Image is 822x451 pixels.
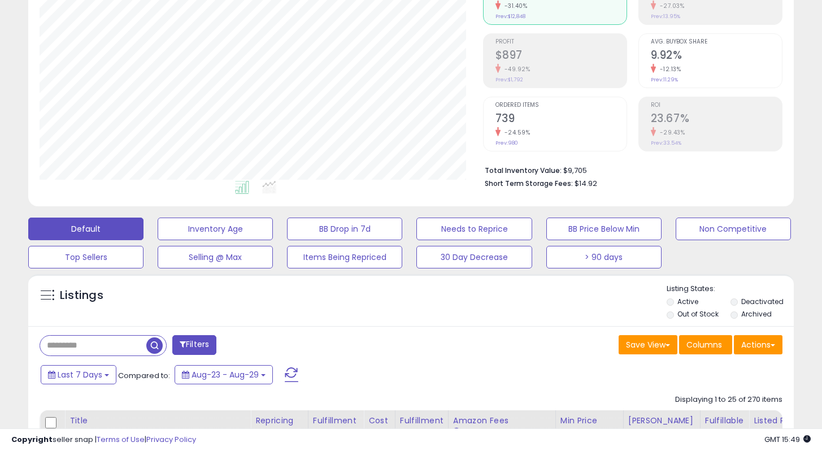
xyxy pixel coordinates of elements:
small: Prev: $12,848 [495,13,525,20]
button: Non Competitive [676,218,791,240]
button: Actions [734,335,782,354]
a: Privacy Policy [146,434,196,445]
span: Last 7 Days [58,369,102,380]
small: Prev: 11.29% [651,76,678,83]
button: Aug-23 - Aug-29 [175,365,273,384]
small: -12.13% [656,65,681,73]
div: Displaying 1 to 25 of 270 items [675,394,782,405]
label: Active [677,297,698,306]
li: $9,705 [485,163,774,176]
div: Cost [368,415,390,427]
button: BB Drop in 7d [287,218,402,240]
small: -24.59% [501,128,530,137]
div: [PERSON_NAME] [628,415,695,427]
small: Prev: 980 [495,140,518,146]
button: Inventory Age [158,218,273,240]
span: Columns [686,339,722,350]
h5: Listings [60,288,103,303]
button: BB Price Below Min [546,218,662,240]
button: Default [28,218,143,240]
button: Items Being Repriced [287,246,402,268]
span: Ordered Items [495,102,627,109]
div: Min Price [560,415,619,427]
small: -49.92% [501,65,530,73]
button: Selling @ Max [158,246,273,268]
small: Prev: $1,792 [495,76,523,83]
b: Total Inventory Value: [485,166,562,175]
a: Terms of Use [97,434,145,445]
div: Fulfillable Quantity [705,415,744,439]
small: -27.03% [656,2,685,10]
span: Aug-23 - Aug-29 [192,369,259,380]
h2: 23.67% [651,112,782,127]
span: ROI [651,102,782,109]
div: seller snap | | [11,435,196,445]
div: Title [69,415,246,427]
button: Last 7 Days [41,365,116,384]
div: Fulfillment Cost [400,415,443,439]
span: $14.92 [575,178,597,189]
h2: 9.92% [651,49,782,64]
strong: Copyright [11,434,53,445]
small: -31.40% [501,2,528,10]
h2: $897 [495,49,627,64]
div: Amazon Fees [453,415,551,427]
button: > 90 days [546,246,662,268]
span: Avg. Buybox Share [651,39,782,45]
p: Listing States: [667,284,794,294]
button: Save View [619,335,677,354]
button: Columns [679,335,732,354]
small: -29.43% [656,128,685,137]
span: Profit [495,39,627,45]
button: Top Sellers [28,246,143,268]
button: 30 Day Decrease [416,246,532,268]
span: 2025-09-6 15:49 GMT [764,434,811,445]
small: Prev: 13.95% [651,13,680,20]
small: Prev: 33.54% [651,140,681,146]
button: Filters [172,335,216,355]
div: Fulfillment [313,415,359,427]
label: Out of Stock [677,309,719,319]
label: Archived [741,309,772,319]
span: Compared to: [118,370,170,381]
h2: 739 [495,112,627,127]
label: Deactivated [741,297,784,306]
div: Repricing [255,415,303,427]
button: Needs to Reprice [416,218,532,240]
b: Short Term Storage Fees: [485,179,573,188]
